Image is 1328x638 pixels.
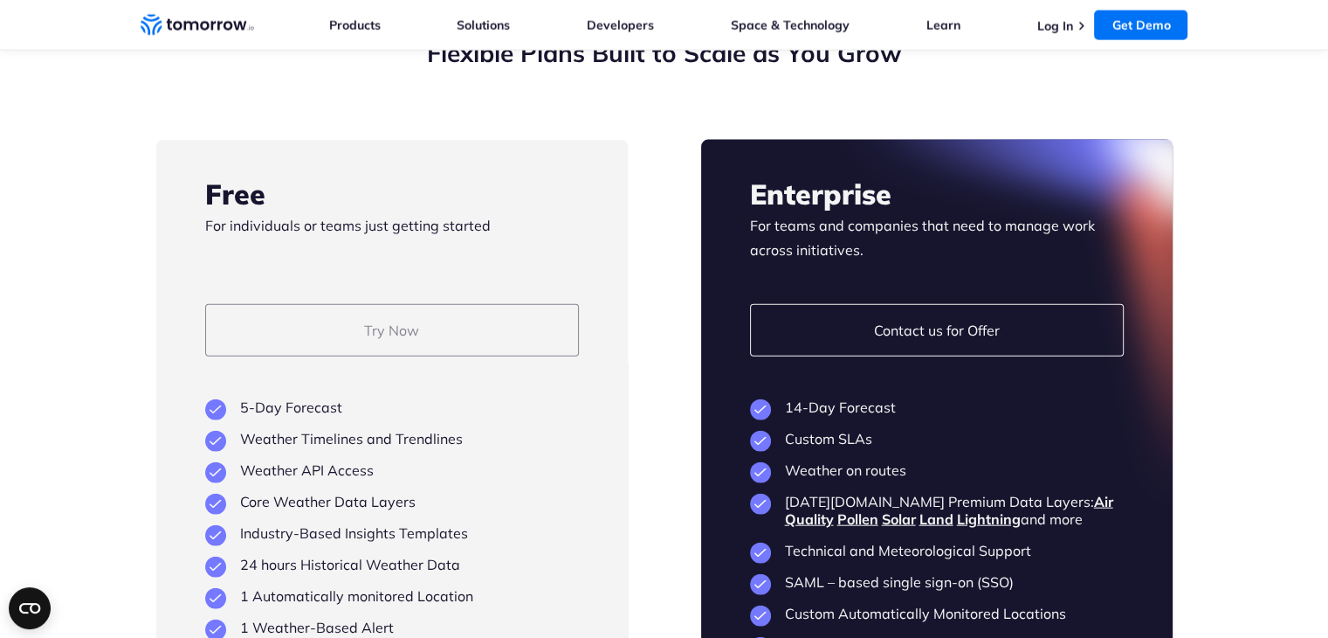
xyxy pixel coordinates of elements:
[329,17,381,33] a: Products
[750,573,1124,591] li: SAML – based single sign-on (SSO)
[750,430,1124,447] li: Custom SLAs
[882,510,916,528] a: Solar
[205,430,579,447] li: Weather Timelines and Trendlines
[205,524,579,542] li: Industry-Based Insights Templates
[750,542,1124,559] li: Technical and Meteorological Support
[205,619,579,636] li: 1 Weather-Based Alert
[750,605,1124,622] li: Custom Automatically Monitored Locations
[731,17,850,33] a: Space & Technology
[205,304,579,357] a: Try Now
[1094,10,1187,40] a: Get Demo
[205,556,579,573] li: 24 hours Historical Weather Data
[957,510,1021,528] a: Lightning
[785,493,1113,528] a: Air Quality
[750,304,1124,357] a: Contact us for Offer
[9,587,51,629] button: Open CMP widget
[205,493,579,510] li: Core Weather Data Layers
[750,461,1124,479] li: Weather on routes
[750,493,1124,528] li: [DATE][DOMAIN_NAME] Premium Data Layers: and more
[926,17,960,33] a: Learn
[205,587,579,605] li: 1 Automatically monitored Location
[457,17,510,33] a: Solutions
[587,17,654,33] a: Developers
[919,510,953,528] a: Land
[205,461,579,479] li: Weather API Access
[1036,18,1072,34] a: Log In
[750,399,1124,416] li: 14-Day Forecast
[837,510,878,528] a: Pollen
[205,175,579,213] h3: Free
[156,37,1173,70] h2: Flexible Plans Built to Scale as You Grow
[205,213,579,262] p: For individuals or teams just getting started
[141,12,254,38] a: Home link
[205,399,579,636] ul: plan features
[205,399,579,416] li: 5-Day Forecast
